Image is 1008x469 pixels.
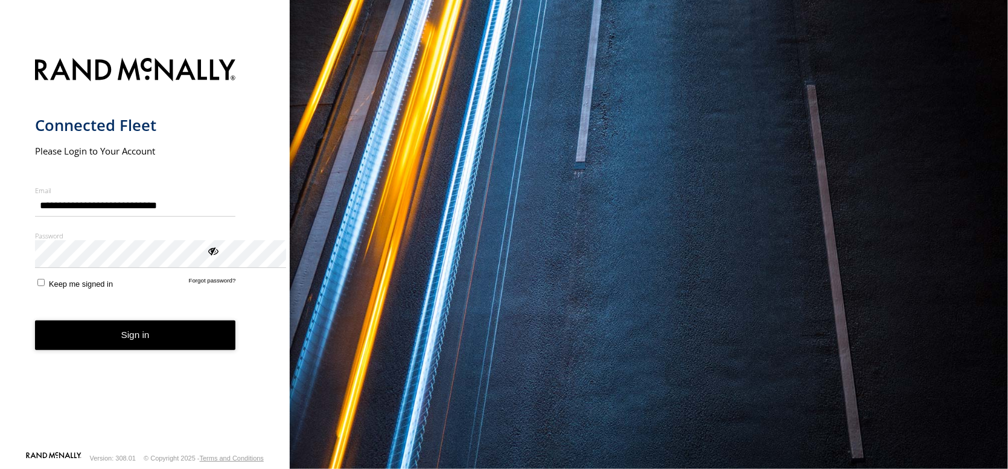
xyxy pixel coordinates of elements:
label: Email [35,186,236,195]
h1: Connected Fleet [35,115,236,135]
label: Password [35,231,236,240]
a: Forgot password? [189,277,236,289]
h2: Please Login to Your Account [35,145,236,157]
div: ViewPassword [206,244,219,257]
a: Visit our Website [26,452,81,464]
div: Version: 308.01 [90,455,136,462]
form: main [35,51,255,451]
div: © Copyright 2025 - [144,455,264,462]
img: Rand McNally [35,56,236,86]
input: Keep me signed in [37,279,45,287]
button: Sign in [35,321,236,350]
span: Keep me signed in [49,279,113,288]
a: Terms and Conditions [200,455,264,462]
